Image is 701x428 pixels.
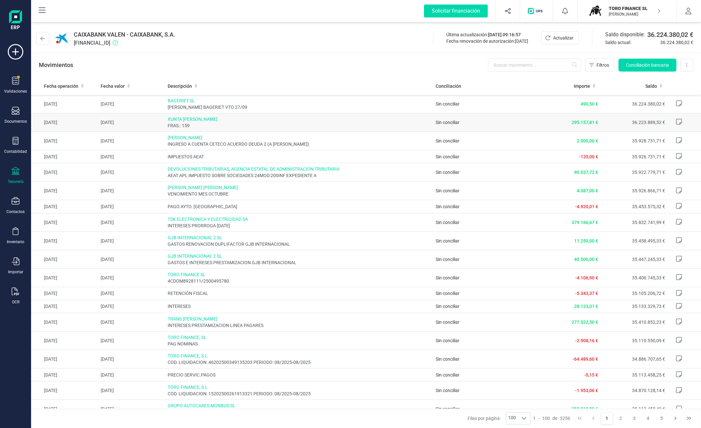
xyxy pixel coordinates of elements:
input: Buscar movimiento... [488,59,581,72]
span: de [552,415,557,422]
span: [DATE] 09:16:57 [488,32,521,37]
button: TOTORO FINANCE SL[PERSON_NAME] [585,1,668,21]
button: Page 3 [628,412,640,424]
td: [DATE] [31,287,98,300]
span: GJB INTERNACIONAL 2 SL [168,234,430,241]
button: First Page [573,412,586,424]
div: Solicitar financiación [424,5,488,17]
button: Page 5 [655,412,668,424]
span: -64.489,60 € [573,356,598,362]
td: 35.410.852,23 € [601,313,668,332]
span: Sin conciliar [436,372,460,377]
td: 35.922.779,71 € [601,163,668,182]
td: [DATE] [98,182,165,200]
span: Filtros [596,62,609,68]
span: INGRESO A CUENTA CETECO ACUERDO DEUDA 2 (A [PERSON_NAME]) [168,141,430,147]
span: 100 [506,412,518,424]
td: [DATE] [98,400,165,418]
span: -2.908,16 € [575,338,598,343]
span: [PERSON_NAME] [PERSON_NAME] [168,184,430,191]
button: Last Page [683,412,695,424]
td: [DATE] [31,400,98,418]
td: [DATE] [98,368,165,381]
span: Sin conciliar [436,320,460,325]
td: 35.832.741,99 € [601,213,668,231]
span: 2.000,00 € [577,138,598,143]
td: [DATE] [31,368,98,381]
span: -5.343,37 € [575,291,598,296]
button: Logo de OPS [524,1,549,21]
td: [DATE] [31,213,98,231]
td: [DATE] [31,231,98,250]
p: TORO FINANCE SL [609,5,661,12]
button: Actualizar [541,31,579,44]
span: Sin conciliar [436,338,460,343]
span: -4.920,01 € [575,204,598,209]
span: Sin conciliar [436,388,460,393]
td: 35.105.206,72 € [601,287,668,300]
td: 35.453.575,32 € [601,200,668,213]
span: Sin conciliar [436,188,460,193]
span: 4CDOM8928111/2500495780 [168,278,430,284]
td: [DATE] [31,300,98,313]
p: [PERSON_NAME] [609,12,661,17]
td: [DATE] [98,300,165,313]
div: Fecha renovación de autorización: [446,38,528,44]
span: Saldo actual: [605,39,658,46]
button: Page 4 [642,412,654,424]
td: [DATE] [31,163,98,182]
td: 35.113.458,25 € [601,368,668,381]
button: Previous Page [587,412,599,424]
td: 35.113.458,40 € [601,400,668,418]
td: [DATE] [98,213,165,231]
span: 490,50 € [581,101,598,107]
span: GRUPO AUTOCARES MONBUS SL [168,402,430,409]
span: GASTOS E INTERESES PRESTAMIZACION GJB INTERNACIONAL [168,259,430,266]
span: PAG NOMINAS [168,341,430,347]
span: Sin conciliar [436,356,460,362]
div: Filas por página: [468,412,530,424]
td: [DATE] [98,250,165,268]
span: -1.953,06 € [575,388,598,393]
span: DEVOLUCIONES TRIBUTARIAS, AGENCIA ESTATAL DE ADMINISTRACION TRIBUTARIA [168,166,430,172]
td: [DATE] [98,381,165,400]
span: TORO FINANCE, S.L [168,384,430,390]
td: [DATE] [98,287,165,300]
td: 35.110.550,09 € [601,332,668,350]
td: [DATE] [98,231,165,250]
td: [DATE] [98,350,165,368]
div: OCR [12,299,19,305]
span: 100 [542,415,550,422]
div: Documentos [5,119,27,124]
span: 250.818,89 € [572,406,598,411]
span: TORO FINANCE SL [168,271,430,278]
td: 35.926.731,71 € [601,150,668,163]
td: [DATE] [31,132,98,150]
span: BAGERIET SL [168,97,430,104]
span: Conciliación bancaria [626,62,669,68]
span: INTERESES PRESTAMIZACION LINEA PAGARES [168,322,430,329]
span: Saldo [645,83,657,89]
td: [DATE] [98,132,165,150]
span: Sin conciliar [436,220,460,225]
span: [FINANCIAL_ID] [74,39,175,47]
td: [DATE] [98,150,165,163]
td: 35.926.866,71 € [601,182,668,200]
span: TSK ELECTRONICA Y ELECTRICIDAD SA [168,216,430,222]
span: Sin conciliar [436,120,460,125]
span: GASTOS RENOVACION DUPLIFACTOR GJB INTERNACIONAL [168,241,430,247]
td: [DATE] [31,381,98,400]
td: [DATE] [98,313,165,332]
div: Contabilidad [4,149,27,154]
span: Fecha valor [101,83,125,89]
span: COD. LIQUIDACION: 46202500349135203 PERIODO: 08/2025-08/2025 [168,359,430,366]
td: [DATE] [98,113,165,132]
span: Sin conciliar [436,291,460,296]
span: GJB INTERNACIONAL 2 SL [168,253,430,259]
td: [DATE] [31,313,98,332]
span: 4.087,00 € [577,188,598,193]
div: Inventario [7,239,24,244]
span: 1 [533,415,536,422]
img: TO [588,4,602,18]
td: [DATE] [31,268,98,287]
